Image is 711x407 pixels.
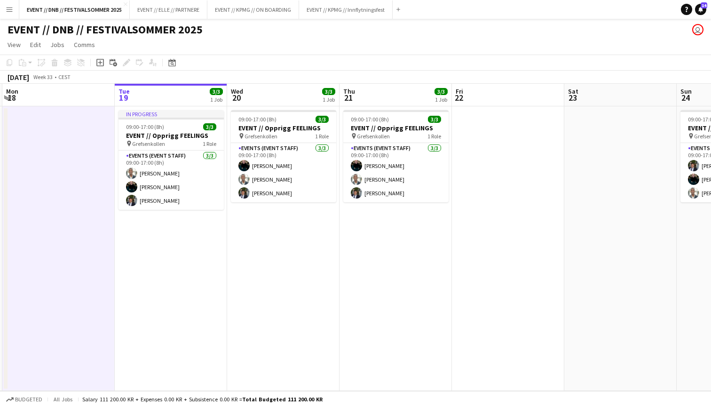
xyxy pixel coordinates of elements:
[126,123,164,130] span: 09:00-17:00 (8h)
[242,396,323,403] span: Total Budgeted 111 200.00 KR
[117,92,130,103] span: 19
[343,87,355,96] span: Thu
[30,40,41,49] span: Edit
[245,133,277,140] span: Grefsenkollen
[203,140,216,147] span: 1 Role
[58,73,71,80] div: CEST
[299,0,393,19] button: EVENT // KPMG // Innflytningsfest
[456,87,463,96] span: Fri
[132,140,165,147] span: Grefsenkollen
[692,24,703,35] app-user-avatar: Daniel Andersen
[427,133,441,140] span: 1 Role
[47,39,68,51] a: Jobs
[74,40,95,49] span: Comms
[6,87,18,96] span: Mon
[31,73,55,80] span: Week 33
[322,88,335,95] span: 3/3
[238,116,276,123] span: 09:00-17:00 (8h)
[343,124,449,132] h3: EVENT // Opprigg FEELINGS
[5,92,18,103] span: 18
[343,143,449,202] app-card-role: Events (Event Staff)3/309:00-17:00 (8h)[PERSON_NAME][PERSON_NAME][PERSON_NAME]
[316,116,329,123] span: 3/3
[118,110,224,210] app-job-card: In progress09:00-17:00 (8h)3/3EVENT // Opprigg FEELINGS Grefsenkollen1 RoleEvents (Event Staff)3/...
[231,110,336,202] app-job-card: 09:00-17:00 (8h)3/3EVENT // Opprigg FEELINGS Grefsenkollen1 RoleEvents (Event Staff)3/309:00-17:0...
[342,92,355,103] span: 21
[343,110,449,202] app-job-card: 09:00-17:00 (8h)3/3EVENT // Opprigg FEELINGS Grefsenkollen1 RoleEvents (Event Staff)3/309:00-17:0...
[434,88,448,95] span: 3/3
[118,110,224,118] div: In progress
[26,39,45,51] a: Edit
[50,40,64,49] span: Jobs
[351,116,389,123] span: 09:00-17:00 (8h)
[8,72,29,82] div: [DATE]
[4,39,24,51] a: View
[210,88,223,95] span: 3/3
[435,96,447,103] div: 1 Job
[52,396,74,403] span: All jobs
[231,143,336,202] app-card-role: Events (Event Staff)3/309:00-17:00 (8h)[PERSON_NAME][PERSON_NAME][PERSON_NAME]
[118,151,224,210] app-card-role: Events (Event Staff)3/309:00-17:00 (8h)[PERSON_NAME][PERSON_NAME][PERSON_NAME]
[568,87,578,96] span: Sat
[567,92,578,103] span: 23
[130,0,207,19] button: EVENT // ELLE // PARTNERE
[229,92,243,103] span: 20
[118,131,224,140] h3: EVENT // Opprigg FEELINGS
[207,0,299,19] button: EVENT // KPMG // ON BOARDING
[8,23,203,37] h1: EVENT // DNB // FESTIVALSOMMER 2025
[231,124,336,132] h3: EVENT // Opprigg FEELINGS
[428,116,441,123] span: 3/3
[82,396,323,403] div: Salary 111 200.00 KR + Expenses 0.00 KR + Subsistence 0.00 KR =
[323,96,335,103] div: 1 Job
[695,4,706,15] a: 14
[19,0,130,19] button: EVENT // DNB // FESTIVALSOMMER 2025
[203,123,216,130] span: 3/3
[8,40,21,49] span: View
[680,87,692,96] span: Sun
[315,133,329,140] span: 1 Role
[357,133,390,140] span: Grefsenkollen
[118,87,130,96] span: Tue
[701,2,707,8] span: 14
[231,87,243,96] span: Wed
[5,394,44,405] button: Budgeted
[15,396,42,403] span: Budgeted
[210,96,222,103] div: 1 Job
[454,92,463,103] span: 22
[70,39,99,51] a: Comms
[679,92,692,103] span: 24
